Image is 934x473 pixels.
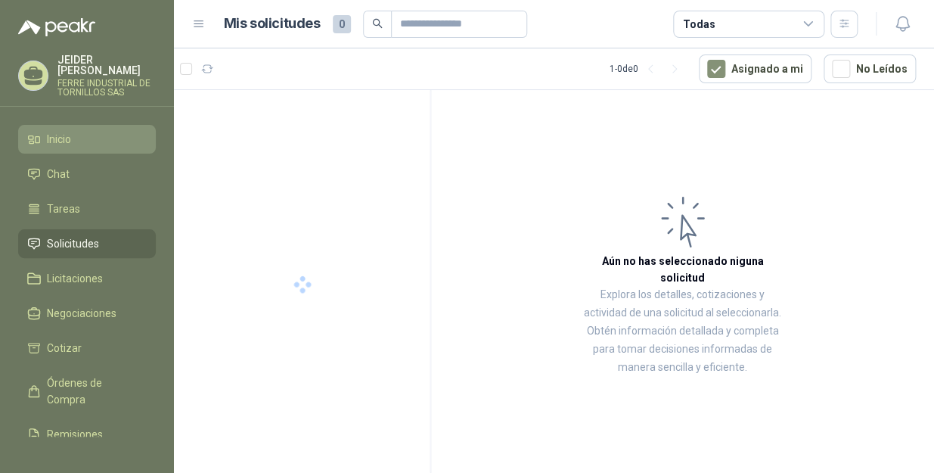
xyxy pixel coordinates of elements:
h3: Aún no has seleccionado niguna solicitud [582,253,783,286]
h1: Mis solicitudes [224,13,321,35]
button: Asignado a mi [699,54,811,83]
span: Negociaciones [47,305,116,322]
a: Órdenes de Compra [18,369,156,414]
span: Tareas [47,201,80,217]
a: Negociaciones [18,299,156,328]
p: Explora los detalles, cotizaciones y actividad de una solicitud al seleccionarla. Obtén informaci... [582,286,783,377]
a: Cotizar [18,334,156,363]
span: Solicitudes [47,235,99,252]
div: 1 - 0 de 0 [610,57,687,81]
a: Tareas [18,194,156,223]
button: No Leídos [824,54,916,83]
span: search [372,18,383,29]
a: Remisiones [18,420,156,449]
p: FERRE INDUSTRIAL DE TORNILLOS SAS [57,79,156,97]
span: Licitaciones [47,270,103,287]
span: Remisiones [47,426,103,443]
span: Inicio [47,131,71,148]
span: 0 [333,15,351,33]
a: Chat [18,160,156,188]
span: Cotizar [47,340,82,356]
a: Solicitudes [18,229,156,258]
div: Todas [683,16,715,33]
span: Chat [47,166,70,182]
a: Inicio [18,125,156,154]
img: Logo peakr [18,18,95,36]
span: Órdenes de Compra [47,375,141,408]
a: Licitaciones [18,264,156,293]
p: JEIDER [PERSON_NAME] [57,54,156,76]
